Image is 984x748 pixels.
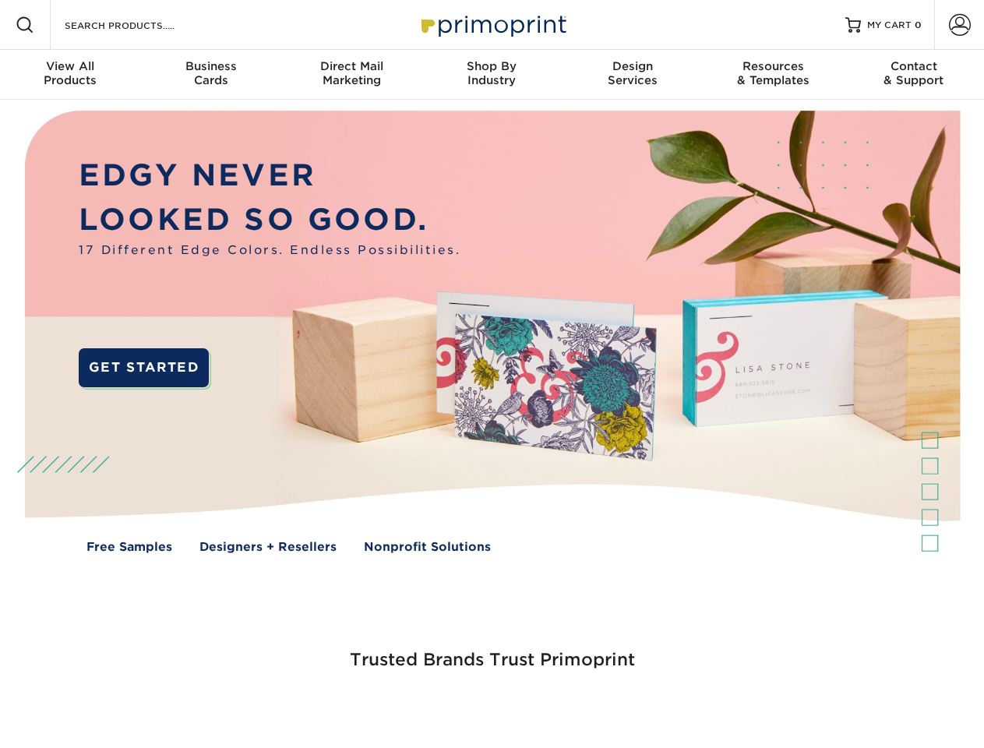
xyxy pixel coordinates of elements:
a: Designers + Resellers [199,538,337,556]
a: Direct MailMarketing [281,50,421,100]
span: 0 [915,19,922,30]
span: Resources [703,59,843,73]
img: Primoprint [414,8,570,41]
div: Marketing [281,59,421,87]
p: EDGY NEVER [79,153,460,198]
div: Services [563,59,703,87]
a: Free Samples [86,538,172,556]
a: Nonprofit Solutions [364,538,491,556]
span: MY CART [867,19,912,32]
p: LOOKED SO GOOD. [79,198,460,242]
span: Shop By [421,59,562,73]
span: Business [140,59,280,73]
a: Resources& Templates [703,50,843,100]
a: DesignServices [563,50,703,100]
span: Design [563,59,703,73]
input: SEARCH PRODUCTS..... [63,16,215,34]
div: & Support [844,59,984,87]
a: GET STARTED [79,348,209,387]
a: Shop ByIndustry [421,50,562,100]
div: & Templates [703,59,843,87]
span: Direct Mail [281,59,421,73]
div: Industry [421,59,562,87]
span: Contact [844,59,984,73]
h3: Trusted Brands Trust Primoprint [37,612,948,689]
div: Cards [140,59,280,87]
span: 17 Different Edge Colors. Endless Possibilities. [79,242,460,259]
a: Contact& Support [844,50,984,100]
a: BusinessCards [140,50,280,100]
